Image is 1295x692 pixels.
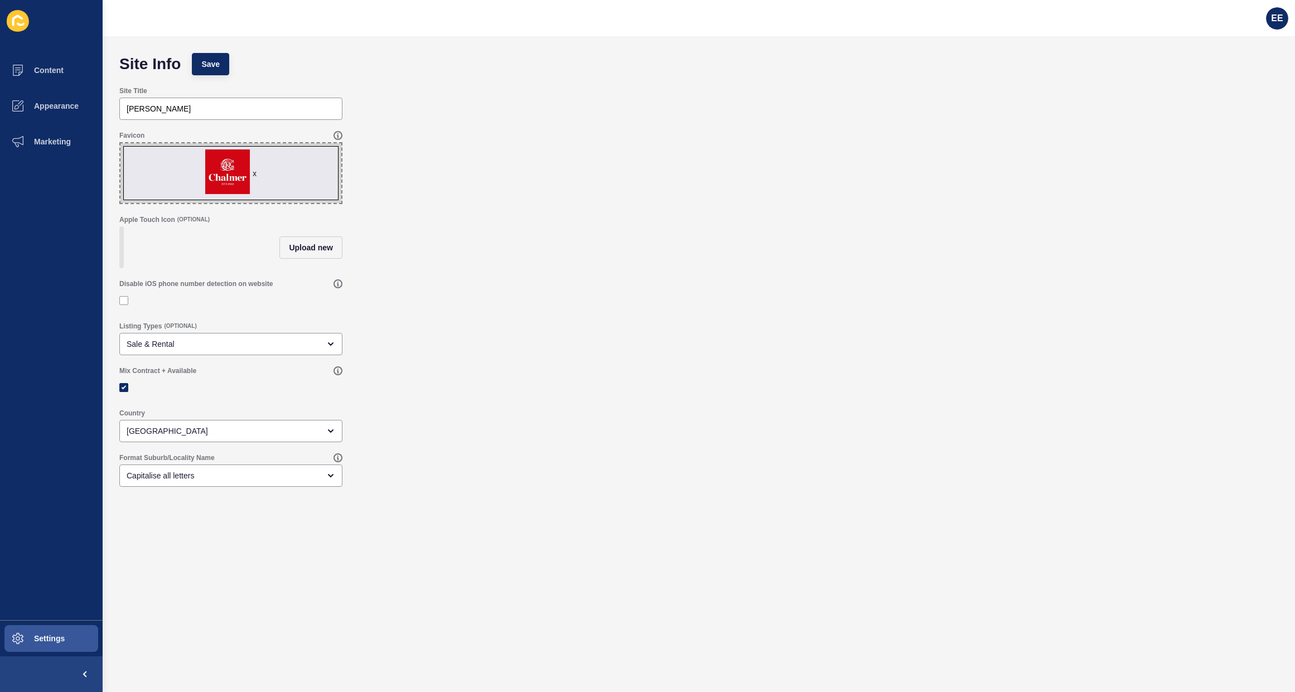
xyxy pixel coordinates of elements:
label: Disable iOS phone number detection on website [119,279,273,288]
label: Site Title [119,86,147,95]
label: Country [119,409,145,418]
label: Listing Types [119,322,162,331]
div: open menu [119,333,342,355]
span: EE [1271,13,1283,24]
label: Format Suburb/Locality Name [119,453,215,462]
div: x [253,168,257,179]
div: open menu [119,464,342,487]
label: Favicon [119,131,144,140]
button: Save [192,53,229,75]
label: Mix Contract + Available [119,366,196,375]
span: Upload new [289,242,333,253]
h1: Site Info [119,59,181,70]
label: Apple Touch Icon [119,215,175,224]
div: open menu [119,420,342,442]
span: (OPTIONAL) [164,322,196,330]
span: Save [201,59,220,70]
button: Upload new [279,236,342,259]
span: (OPTIONAL) [177,216,210,224]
